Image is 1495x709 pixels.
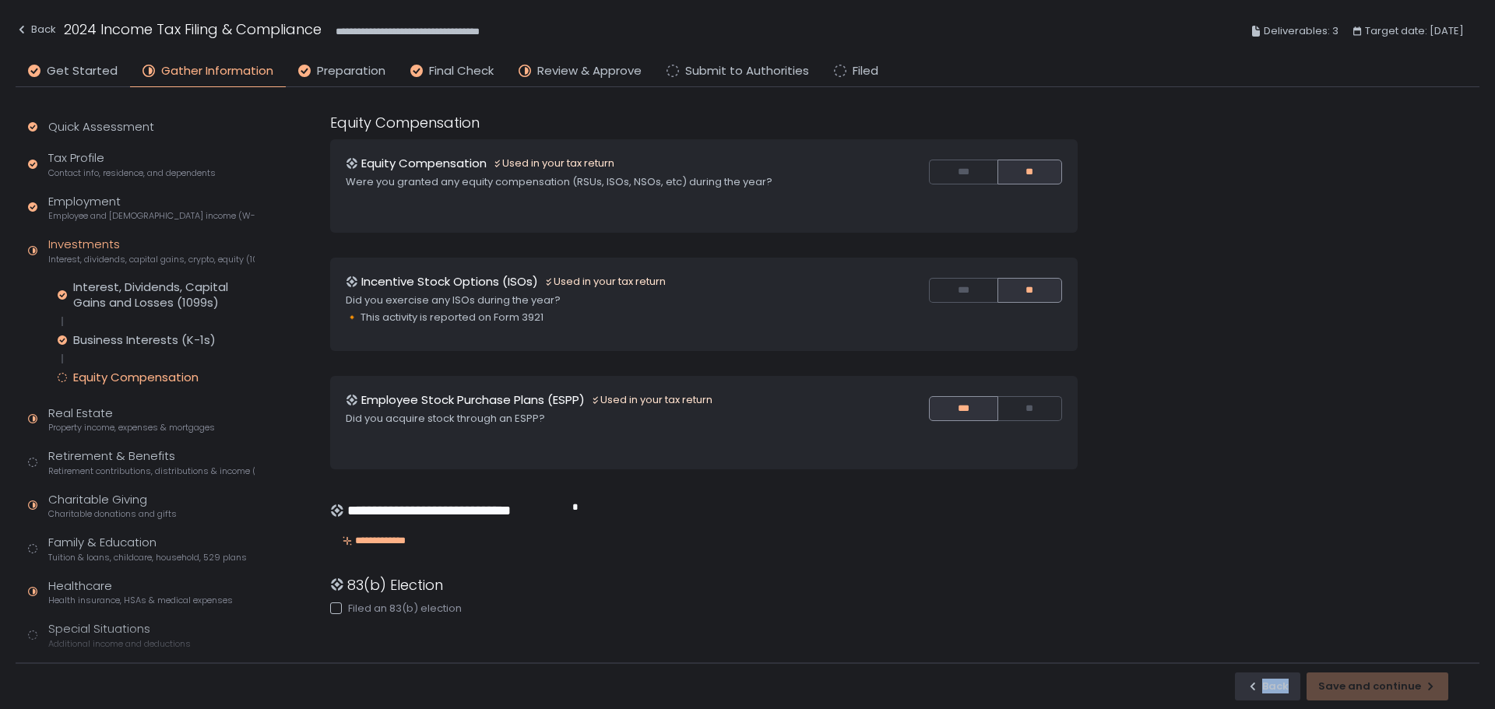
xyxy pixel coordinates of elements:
[48,167,216,179] span: Contact info, residence, and dependents
[48,405,215,434] div: Real Estate
[161,62,273,80] span: Gather Information
[346,412,867,426] div: Did you acquire stock through an ESPP?
[48,236,255,265] div: Investments
[48,422,215,433] span: Property income, expenses & mortgages
[48,254,255,265] span: Interest, dividends, capital gains, crypto, equity (1099s, K-1s)
[346,175,867,189] div: Were you granted any equity compensation (RSUs, ISOs, NSOs, etc) during the year?
[73,370,199,385] div: Equity Compensation
[1235,672,1300,700] button: Back
[16,19,56,44] button: Back
[1247,679,1289,693] div: Back
[48,620,191,650] div: Special Situations
[48,534,247,563] div: Family & Education
[64,19,322,40] h1: 2024 Income Tax Filing & Compliance
[16,20,56,39] div: Back
[48,193,255,223] div: Employment
[48,210,255,222] span: Employee and [DEMOGRAPHIC_DATA] income (W-2s)
[47,62,118,80] span: Get Started
[73,279,255,311] div: Interest, Dividends, Capital Gains and Losses (1099s)
[48,149,216,179] div: Tax Profile
[73,332,216,348] div: Business Interests (K-1s)
[48,638,191,650] span: Additional income and deductions
[48,508,177,520] span: Charitable donations and gifts
[361,391,585,409] h1: Employee Stock Purchase Plans (ESPP)
[347,574,443,595] h1: 83(b) Election
[537,62,642,80] span: Review & Approve
[685,62,809,80] span: Submit to Authorities
[48,595,233,606] span: Health insurance, HSAs & medical expenses
[346,311,867,325] div: 🔸 This activity is reported on Form 3921
[48,491,177,521] div: Charitable Giving
[48,577,233,607] div: Healthcare
[429,62,494,80] span: Final Check
[48,552,247,563] span: Tuition & loans, childcare, household, 529 plans
[544,275,666,289] div: Used in your tax return
[1264,22,1338,40] span: Deliverables: 3
[346,293,867,307] div: Did you exercise any ISOs during the year?
[1365,22,1464,40] span: Target date: [DATE]
[853,62,878,80] span: Filed
[330,112,480,133] h1: Equity Compensation
[48,448,255,477] div: Retirement & Benefits
[317,62,385,80] span: Preparation
[361,273,538,291] h1: Incentive Stock Options (ISOs)
[48,465,255,477] span: Retirement contributions, distributions & income (1099-R, 5498)
[493,156,614,170] div: Used in your tax return
[361,155,487,173] h1: Equity Compensation
[591,393,712,407] div: Used in your tax return
[48,118,154,136] div: Quick Assessment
